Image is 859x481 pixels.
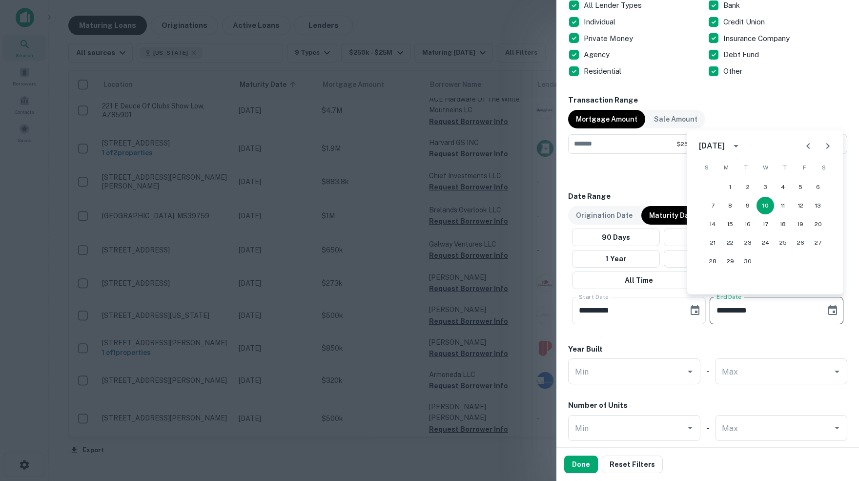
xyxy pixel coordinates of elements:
[815,158,833,177] span: Saturday
[774,234,792,251] button: 25
[602,456,663,473] button: Reset Filters
[704,197,721,214] button: 7
[774,215,792,233] button: 18
[572,250,660,268] button: 1 Year
[584,65,623,77] p: Residential
[704,252,721,270] button: 28
[809,197,827,214] button: 13
[649,210,696,221] p: Maturity Date
[739,234,757,251] button: 23
[739,252,757,270] button: 30
[757,197,774,214] button: 10
[776,158,794,177] span: Thursday
[809,178,827,196] button: 6
[568,191,847,202] h6: Date Range
[809,215,827,233] button: 20
[704,234,721,251] button: 21
[576,210,633,221] p: Origination Date
[737,158,755,177] span: Tuesday
[664,229,752,246] button: 120 Days
[717,158,735,177] span: Monday
[568,400,628,411] h6: Number of Units
[739,197,757,214] button: 9
[818,136,838,156] button: Next month
[723,65,744,77] p: Other
[579,293,609,301] label: Start Date
[564,456,598,473] button: Done
[757,158,774,177] span: Wednesday
[823,301,842,320] button: Choose date, selected date is Sep 10, 2025
[699,140,725,152] div: [DATE]
[683,365,697,378] button: Open
[774,197,792,214] button: 11
[757,178,774,196] button: 3
[676,140,695,148] span: $250k
[704,215,721,233] button: 14
[723,16,767,28] p: Credit Union
[723,33,792,44] p: Insurance Company
[830,365,844,378] button: Open
[706,366,709,377] h6: -
[721,215,739,233] button: 15
[810,403,859,450] iframe: Chat Widget
[721,252,739,270] button: 29
[792,234,809,251] button: 26
[698,158,716,177] span: Sunday
[576,114,637,125] p: Mortgage Amount
[757,215,774,233] button: 17
[716,293,741,301] label: End Date
[809,234,827,251] button: 27
[572,272,706,289] button: All Time
[584,49,612,61] p: Agency
[584,16,617,28] p: Individual
[792,178,809,196] button: 5
[723,49,761,61] p: Debt Fund
[796,158,813,177] span: Friday
[792,215,809,233] button: 19
[757,234,774,251] button: 24
[792,197,809,214] button: 12
[654,114,697,125] p: Sale Amount
[728,138,744,154] button: calendar view is open, switch to year view
[774,178,792,196] button: 4
[572,229,660,246] button: 90 Days
[685,301,705,320] button: Choose date, selected date is Nov 1, 2025
[721,178,739,196] button: 1
[798,136,818,156] button: Previous month
[739,178,757,196] button: 2
[568,344,603,355] h6: Year Built
[721,197,739,214] button: 8
[739,215,757,233] button: 16
[721,234,739,251] button: 22
[664,250,752,268] button: 2 Years
[683,421,697,435] button: Open
[706,422,709,434] h6: -
[584,33,635,44] p: Private Money
[568,95,847,106] h6: Transaction Range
